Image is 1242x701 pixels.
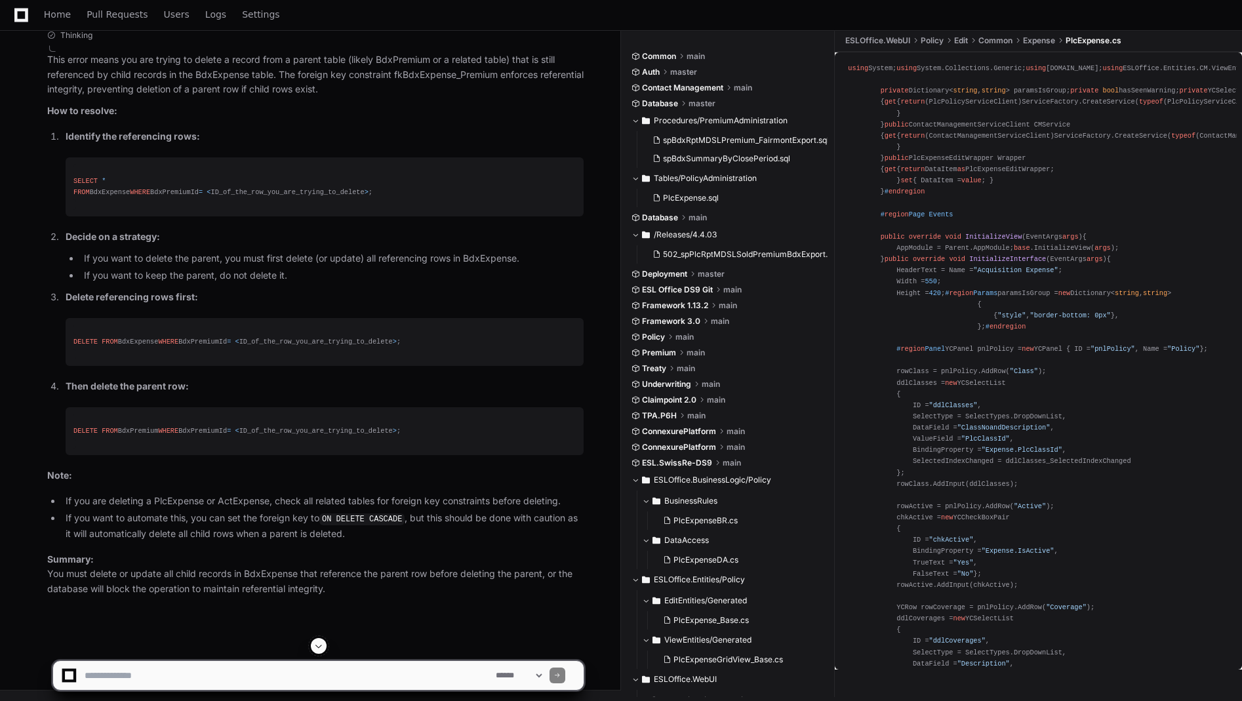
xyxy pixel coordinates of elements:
span: main [687,411,706,421]
li: If you are deleting a PlcExpense or ActExpense, check all related tables for foreign key constrai... [62,494,584,509]
span: FROM [73,188,90,196]
span: /Releases/4.4.03 [654,230,717,240]
span: base [1014,244,1030,252]
span: Deployment [642,269,687,279]
span: new [953,614,965,622]
span: master [670,67,697,77]
span: ESLOffice.WebUI [845,35,910,46]
span: InitializeInterface [969,255,1046,263]
button: PlcExpenseDA.cs [658,551,817,569]
svg: Directory [652,632,660,648]
span: main [723,458,741,468]
strong: Summary: [47,553,94,565]
span: ConnexurePlatform [642,426,716,437]
span: > [365,188,369,196]
span: new [1022,345,1033,353]
span: args [1062,233,1079,241]
span: "ddlClasses" [929,401,978,409]
span: "pnlPolicy" [1091,345,1135,353]
span: void [949,255,965,263]
strong: Note: [47,470,72,481]
span: override [909,233,941,241]
span: spBdxSummaryByClosePeriod.sql [663,153,790,164]
span: get [885,165,896,173]
span: "Class" [1010,367,1038,375]
span: DELETE [73,427,98,435]
span: main [727,426,745,437]
span: = [227,338,231,346]
span: EventArgs [1050,255,1102,263]
button: /Releases/4.4.03 [631,224,825,245]
span: EditEntities/Generated [664,595,747,606]
button: BusinessRules [642,491,825,511]
strong: Identify the referencing rows: [66,130,200,142]
span: return [900,98,925,106]
span: private [1180,87,1208,94]
span: ConnexurePlatform [642,442,716,452]
button: ViewEntities/Generated [642,630,825,651]
span: WHERE [130,188,150,196]
svg: Directory [652,593,660,609]
span: public [885,255,909,263]
span: ViewEntities/Generated [664,635,751,645]
span: PlcExpense.cs [1066,35,1121,46]
span: Framework 3.0 [642,316,700,327]
button: 502_spPlcRptMDSLSoldPremiumBdxExport.sql [647,245,828,264]
span: public [885,121,909,129]
span: = [199,188,203,196]
span: < [207,188,210,196]
span: # Panel [896,345,945,353]
span: args [1094,244,1111,252]
span: Treaty [642,363,666,374]
span: > [393,338,397,346]
span: main [734,83,752,93]
svg: Directory [642,113,650,129]
button: ESLOffice.BusinessLogic/Policy [631,470,825,491]
span: 550 [925,277,936,285]
span: "Acquisition Expense" [973,266,1058,274]
span: region [949,289,973,296]
span: main [689,212,707,223]
strong: Then delete the parent row: [66,380,189,391]
span: # Params [945,289,997,296]
span: ESLOffice.Entities/Policy [654,574,745,585]
span: Framework 1.13.2 [642,300,708,311]
button: PlcExpenseBR.cs [658,511,817,530]
span: # [885,188,925,195]
span: ( ) [885,255,1107,263]
span: main [707,395,725,405]
span: main [687,51,705,62]
span: Home [44,10,71,18]
span: string [953,87,978,94]
span: new [1058,289,1070,296]
span: main [677,363,695,374]
span: return [900,165,925,173]
span: "Yes" [953,558,974,566]
span: Contact Management [642,83,723,93]
button: Procedures/PremiumAdministration [631,110,825,131]
svg: Directory [642,170,650,186]
span: "PlcClassId" [961,435,1010,443]
span: main [719,300,737,311]
span: private [881,87,909,94]
code: ON DELETE CASCADE [319,513,405,525]
span: args [1087,255,1103,263]
strong: Decide on a strategy: [66,231,160,242]
span: ( ) [881,233,1083,241]
span: PlcExpenseDA.cs [673,555,738,565]
span: Claimpoint 2.0 [642,395,696,405]
span: new [941,513,953,521]
span: DELETE [73,338,98,346]
span: Procedures/PremiumAdministration [654,115,788,126]
span: Pull Requests [87,10,148,18]
span: main [702,379,720,390]
span: Edit [954,35,968,46]
span: "Policy" [1167,345,1199,353]
span: Common [978,35,1012,46]
button: spBdxRptMDSLPremium_FairmontExport.sql [647,131,828,150]
button: Tables/PolicyAdministration [631,168,825,189]
span: BusinessRules [664,496,717,506]
span: ESL Office DS9 Git [642,285,713,295]
strong: Delete referencing rows first: [66,291,198,302]
span: 420 [929,289,941,296]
